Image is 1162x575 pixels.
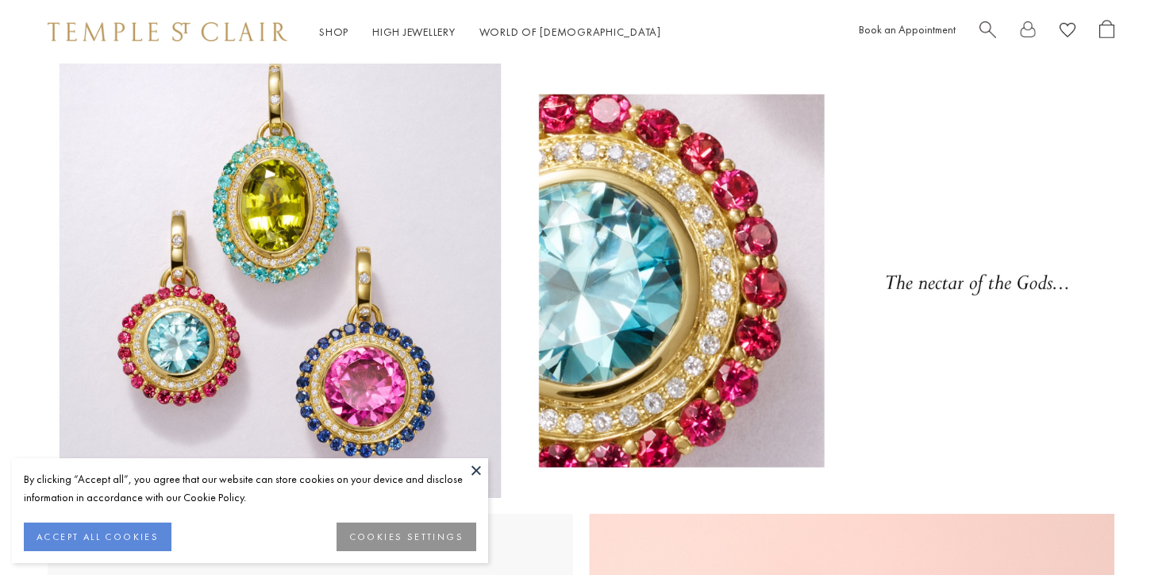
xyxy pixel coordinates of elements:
[337,523,476,551] button: COOKIES SETTINGS
[979,20,996,44] a: Search
[372,25,456,39] a: High JewelleryHigh Jewellery
[24,523,171,551] button: ACCEPT ALL COOKIES
[48,22,287,41] img: Temple St. Clair
[1083,500,1146,559] iframe: Gorgias live chat messenger
[319,25,348,39] a: ShopShop
[1099,20,1114,44] a: Open Shopping Bag
[1060,20,1075,44] a: View Wishlist
[479,25,661,39] a: World of [DEMOGRAPHIC_DATA]World of [DEMOGRAPHIC_DATA]
[319,22,661,42] nav: Main navigation
[24,470,476,507] div: By clicking “Accept all”, you agree that our website can store cookies on your device and disclos...
[859,22,956,37] a: Book an Appointment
